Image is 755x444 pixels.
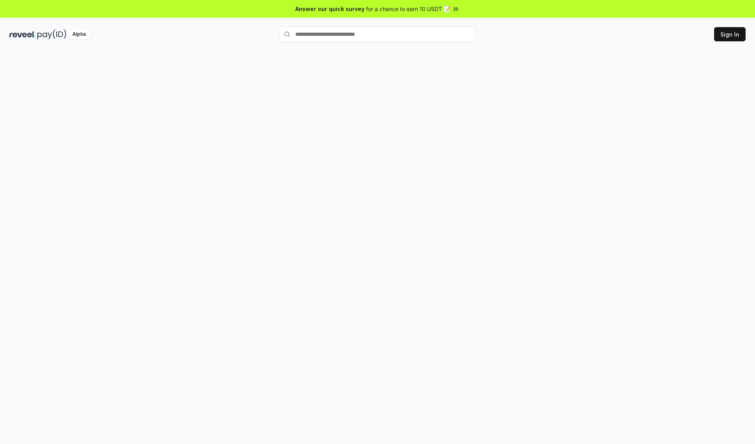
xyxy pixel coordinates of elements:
span: for a chance to earn 10 USDT 📝 [366,5,450,13]
button: Sign In [714,27,746,41]
div: Alpha [68,29,90,39]
img: reveel_dark [9,29,36,39]
span: Answer our quick survey [295,5,365,13]
img: pay_id [37,29,66,39]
